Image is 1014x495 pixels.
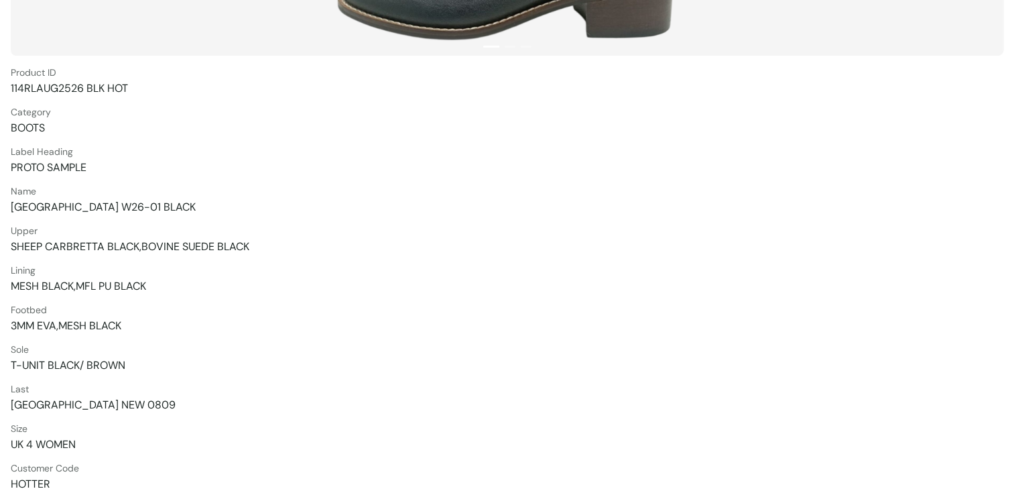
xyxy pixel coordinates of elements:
span: Footbed [11,304,1003,316]
span: [GEOGRAPHIC_DATA] W26-01 BLACK [11,200,1003,214]
span: HOTTER [11,477,1003,491]
span: Size [11,423,1003,435]
span: BOOTS [11,121,1003,135]
span: UK 4 WOMEN [11,437,1003,451]
span: PROTO SAMPLE [11,160,1003,174]
span: Sole [11,343,1003,355]
span: Product ID [11,66,1003,78]
span: [GEOGRAPHIC_DATA] NEW 0809 [11,398,1003,412]
span: Upper [11,225,1003,237]
span: T-UNIT BLACK/ BROWN [11,358,1003,372]
button: 3 [521,46,531,48]
span: Category [11,106,1003,118]
span: Customer Code [11,462,1003,474]
span: Lining [11,264,1003,276]
span: 3MM EVA,MESH BLACK [11,319,1003,333]
span: 114RLAUG2526 BLK HOT [11,81,1003,95]
button: 1 [483,46,499,48]
span: Last [11,383,1003,395]
span: MESH BLACK,MFL PU BLACK [11,279,1003,293]
span: SHEEP CARBRETTA BLACK,BOVINE SUEDE BLACK [11,239,1003,254]
button: 2 [505,46,515,48]
span: Name [11,185,1003,197]
span: Label Heading [11,146,1003,158]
